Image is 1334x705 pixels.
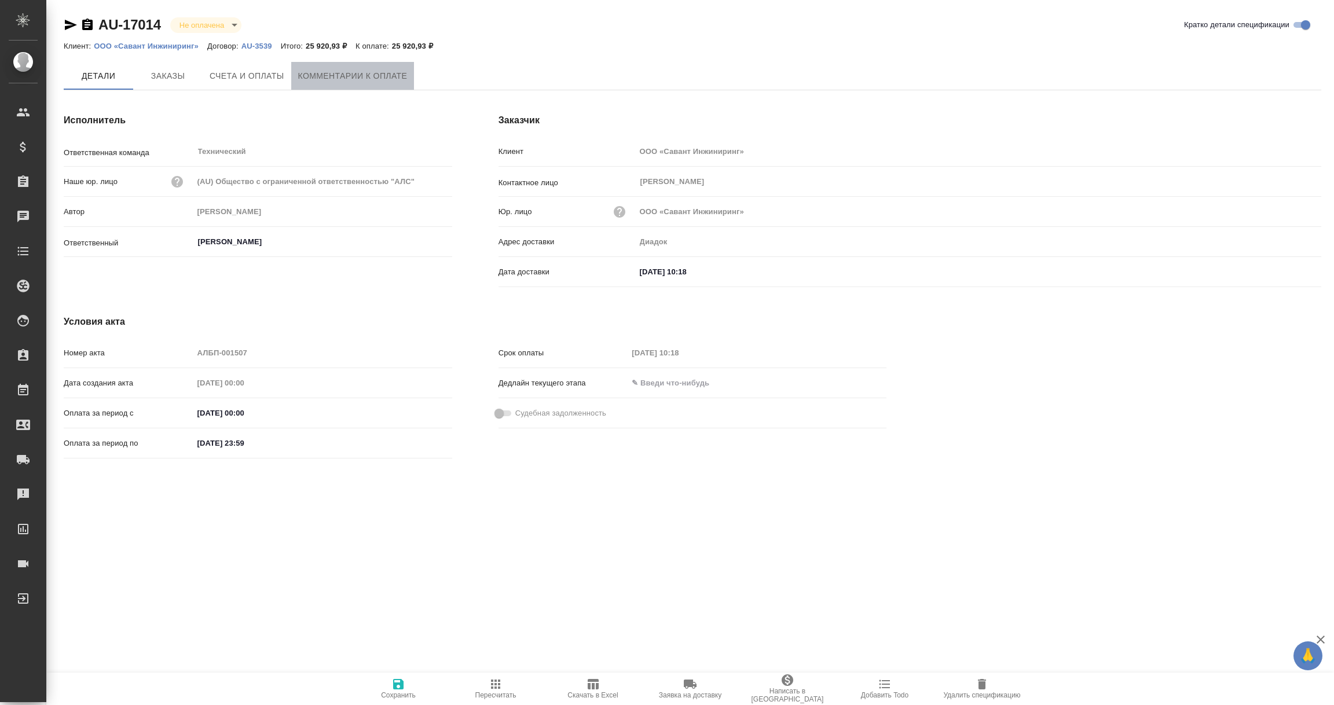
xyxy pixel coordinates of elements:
input: Пустое поле [636,233,1321,250]
p: AU-3539 [241,42,281,50]
input: Пустое поле [193,173,452,190]
a: AU-17014 [98,17,161,32]
span: Детали [71,69,126,83]
input: Пустое поле [193,344,452,361]
input: ✎ Введи что-нибудь [193,435,295,451]
a: AU-3539 [241,41,281,50]
p: Адрес доставки [499,236,636,248]
button: Скопировать ссылку для ЯМессенджера [64,18,78,32]
button: 🙏 [1293,641,1322,670]
p: Автор [64,206,193,218]
h4: Исполнитель [64,113,452,127]
button: Не оплачена [176,20,228,30]
input: Пустое поле [636,143,1321,160]
input: Пустое поле [636,203,1321,220]
p: Юр. лицо [499,206,532,218]
span: Судебная задолженность [515,407,606,419]
p: Ответственный [64,237,193,249]
a: ООО «Савант Инжиниринг» [94,41,207,50]
h4: Заказчик [499,113,1321,127]
input: Пустое поле [193,203,452,220]
input: ✎ Введи что-нибудь [193,405,295,421]
p: 25 920,93 ₽ [392,42,442,50]
p: Дата создания акта [64,377,193,389]
span: Заказы [140,69,196,83]
p: 25 920,93 ₽ [306,42,356,50]
input: Пустое поле [628,344,729,361]
p: Оплата за период с [64,407,193,419]
div: Не оплачена [170,17,241,33]
h4: Условия акта [64,315,886,329]
input: ✎ Введи что-нибудь [628,374,729,391]
input: ✎ Введи что-нибудь [636,263,737,280]
p: Дедлайн текущего этапа [499,377,628,389]
span: Кратко детали спецификации [1184,19,1289,31]
p: Договор: [207,42,241,50]
p: Срок оплаты [499,347,628,359]
button: Скопировать ссылку [80,18,94,32]
p: Оплата за период по [64,438,193,449]
button: Open [446,241,448,243]
p: Контактное лицо [499,177,636,189]
p: ООО «Савант Инжиниринг» [94,42,207,50]
p: Клиент: [64,42,94,50]
span: Счета и оплаты [210,69,284,83]
p: Номер акта [64,347,193,359]
p: К оплате: [356,42,392,50]
p: Итого: [281,42,306,50]
p: Клиент [499,146,636,157]
span: 🙏 [1298,644,1318,668]
p: Дата доставки [499,266,636,278]
p: Ответственная команда [64,147,193,159]
span: Комментарии к оплате [298,69,408,83]
p: Наше юр. лицо [64,176,118,188]
input: Пустое поле [193,374,295,391]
